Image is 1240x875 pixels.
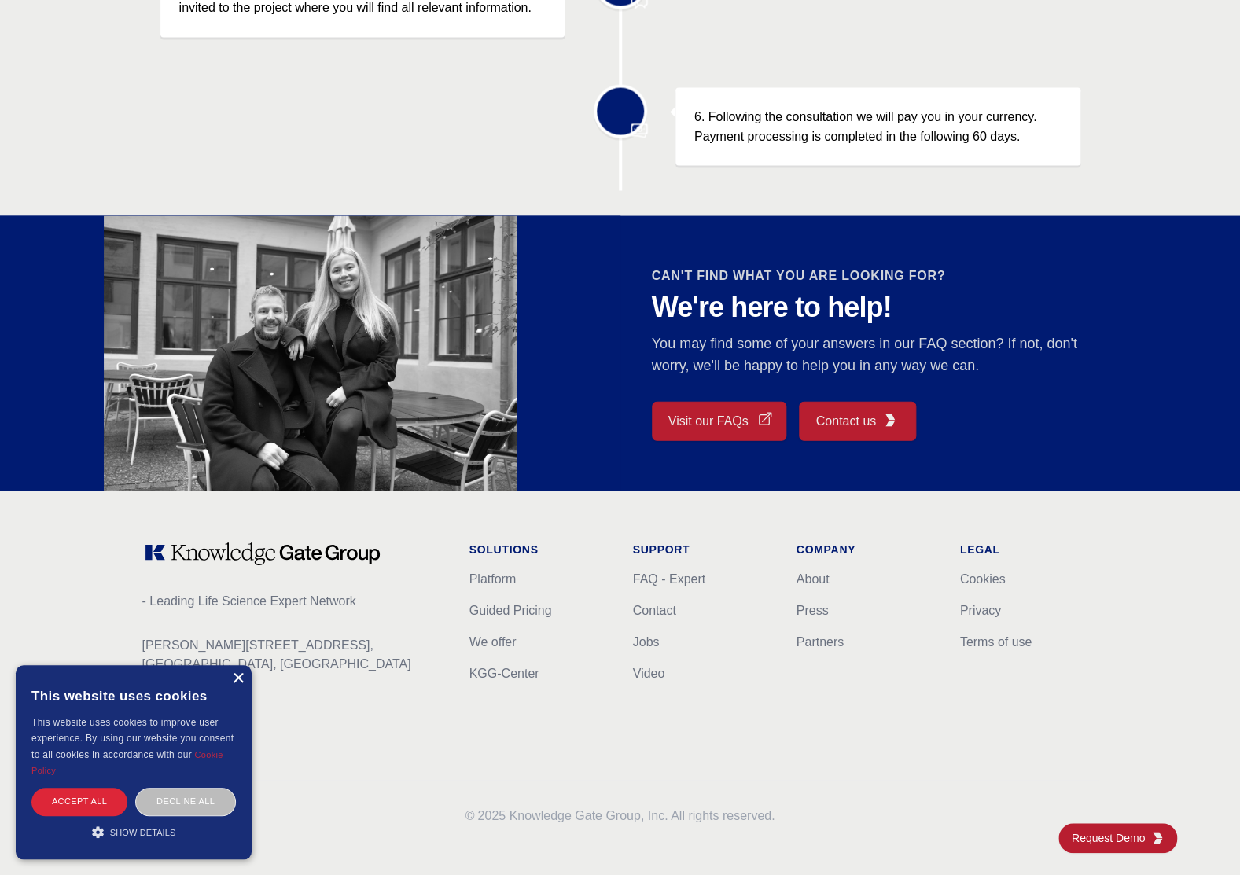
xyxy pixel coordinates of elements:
p: We're here to help! [652,291,1098,322]
a: Terms of use [960,634,1032,648]
a: Visit our FAQs [652,401,787,440]
a: Partners [797,634,844,648]
a: Contact [633,603,676,616]
a: Guided Pricing [469,603,552,616]
a: Request DemoKGG [1058,823,1177,853]
img: KGG [884,414,896,426]
a: Cookies [960,572,1006,585]
a: Platform [469,572,517,585]
h1: Support [633,541,771,557]
span: © [465,808,475,822]
p: You may find some of your answers in our FAQ section? If not, don't worry, we'll be happy to help... [652,332,1098,376]
a: FAQ - Expert [633,572,705,585]
a: Jobs [633,634,660,648]
iframe: Chat Widget [1161,800,1240,875]
a: Press [797,603,829,616]
h1: Solutions [469,541,608,557]
a: Video [633,666,665,679]
img: KGG [1151,832,1164,844]
a: Privacy [960,603,1001,616]
p: CVR: 40302549 [142,698,444,717]
h1: Legal [960,541,1098,557]
div: This website uses cookies [31,677,236,715]
p: - Leading Life Science Expert Network [142,591,444,610]
a: About [797,572,830,585]
div: Close [232,673,244,685]
a: KGG-Center [469,666,539,679]
span: Request Demo [1072,830,1151,846]
a: Contact usKGG [799,401,915,440]
p: [PERSON_NAME][STREET_ADDRESS], [GEOGRAPHIC_DATA], [GEOGRAPHIC_DATA] [142,635,444,673]
p: 2025 Knowledge Gate Group, Inc. All rights reserved. [142,806,1098,825]
span: Contact us [815,411,875,430]
a: Cookie Policy [31,750,223,775]
div: Accept all [31,788,127,815]
span: Show details [110,828,176,837]
h2: CAN'T FIND WHAT YOU ARE LOOKING FOR? [652,266,1098,285]
div: Show details [31,824,236,840]
h1: Company [797,541,935,557]
span: This website uses cookies to improve user experience. By using our website you consent to all coo... [31,717,234,760]
p: 6. Following the consultation we will pay you in your currency. Payment processing is completed i... [694,106,1062,146]
div: Decline all [135,788,236,815]
a: We offer [469,634,517,648]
